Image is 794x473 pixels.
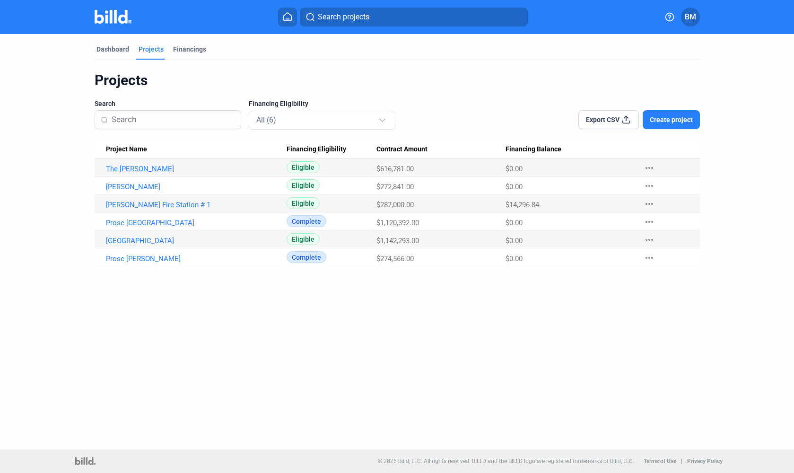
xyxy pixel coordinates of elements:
a: Prose [PERSON_NAME] [106,254,287,263]
a: The [PERSON_NAME] [106,165,287,173]
mat-icon: more_horiz [644,216,655,228]
span: $0.00 [506,219,523,227]
span: Complete [287,215,326,227]
div: Projects [139,44,164,54]
span: Eligible [287,233,320,245]
div: Financing Eligibility [287,145,376,154]
span: Export CSV [586,115,619,124]
span: Financing Balance [506,145,561,154]
p: | [681,458,682,464]
span: $0.00 [506,165,523,173]
span: BM [685,11,696,23]
span: Contract Amount [376,145,428,154]
span: $274,566.00 [376,254,414,263]
span: $1,120,392.00 [376,219,419,227]
button: Export CSV [578,110,639,129]
button: Search projects [300,8,528,26]
span: Project Name [106,145,147,154]
b: Terms of Use [644,458,676,464]
span: $0.00 [506,236,523,245]
div: Financings [173,44,206,54]
span: Complete [287,251,326,263]
div: Dashboard [96,44,129,54]
span: Search [95,99,115,108]
img: logo [75,457,96,465]
img: Billd Company Logo [95,10,132,24]
a: Prose [GEOGRAPHIC_DATA] [106,219,287,227]
div: Projects [95,71,700,89]
div: Financing Balance [506,145,635,154]
div: Contract Amount [376,145,506,154]
span: $0.00 [506,183,523,191]
mat-icon: more_horiz [644,180,655,192]
input: Search [112,110,235,130]
span: Eligible [287,161,320,173]
p: © 2025 Billd, LLC. All rights reserved. BILLD and the BILLD logo are registered trademarks of Bil... [378,458,634,464]
mat-icon: more_horiz [644,162,655,174]
b: Privacy Policy [687,458,723,464]
div: Project Name [106,145,287,154]
span: Financing Eligibility [249,99,308,108]
mat-icon: more_horiz [644,234,655,245]
span: $272,841.00 [376,183,414,191]
button: BM [681,8,700,26]
span: $0.00 [506,254,523,263]
button: Create project [643,110,700,129]
span: $14,296.84 [506,201,539,209]
span: $287,000.00 [376,201,414,209]
span: Create project [650,115,693,124]
a: [PERSON_NAME] [106,183,287,191]
mat-select-trigger: All (6) [256,115,276,124]
a: [PERSON_NAME] Fire Station # 1 [106,201,287,209]
span: Financing Eligibility [287,145,346,154]
mat-icon: more_horiz [644,198,655,210]
span: Eligible [287,179,320,191]
span: $1,142,293.00 [376,236,419,245]
span: $616,781.00 [376,165,414,173]
a: [GEOGRAPHIC_DATA] [106,236,287,245]
mat-icon: more_horiz [644,252,655,263]
span: Eligible [287,197,320,209]
span: Search projects [318,11,369,23]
